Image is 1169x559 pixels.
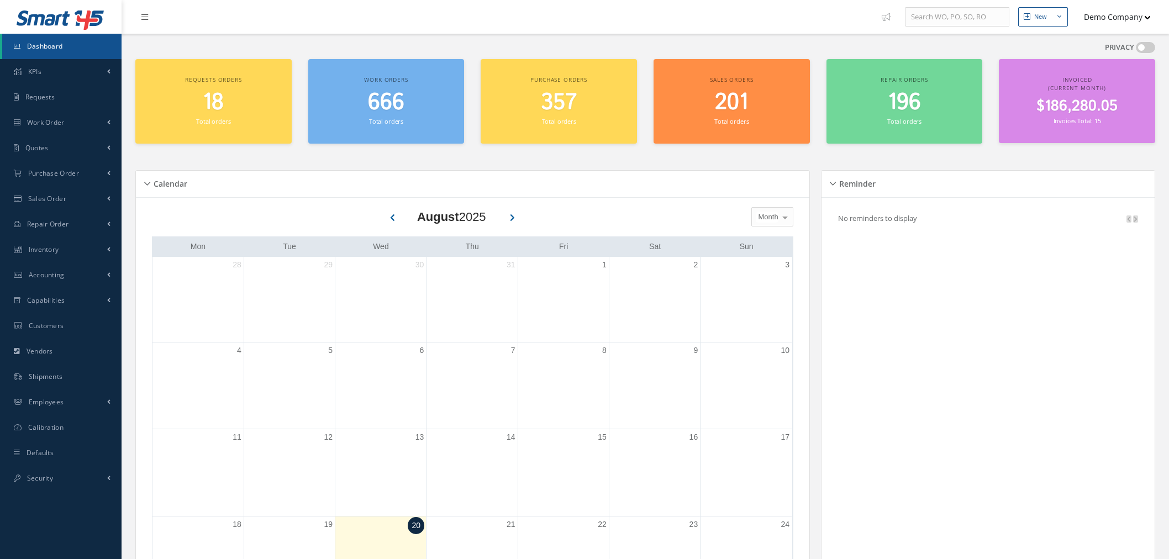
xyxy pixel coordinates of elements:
[135,59,292,144] a: Requests orders 18 Total orders
[322,257,335,273] a: July 29, 2025
[596,516,609,532] a: August 22, 2025
[701,342,792,429] td: August 10, 2025
[609,429,700,516] td: August 16, 2025
[600,257,609,273] a: August 1, 2025
[778,342,792,358] a: August 10, 2025
[1036,96,1118,117] span: $186,280.05
[29,270,65,279] span: Accounting
[609,342,700,429] td: August 9, 2025
[335,342,426,429] td: August 6, 2025
[408,517,424,534] a: August 20, 2025
[371,240,391,254] a: Wednesday
[235,342,244,358] a: August 4, 2025
[29,245,59,254] span: Inventory
[778,516,792,532] a: August 24, 2025
[28,168,79,178] span: Purchase Order
[29,372,63,381] span: Shipments
[701,257,792,342] td: August 3, 2025
[600,342,609,358] a: August 8, 2025
[27,473,53,483] span: Security
[1073,6,1151,28] button: Demo Company
[481,59,637,144] a: Purchase orders 357 Total orders
[27,118,65,127] span: Work Order
[710,76,753,83] span: Sales orders
[27,219,69,229] span: Repair Order
[596,429,609,445] a: August 15, 2025
[715,87,748,118] span: 201
[25,92,55,102] span: Requests
[1034,12,1047,22] div: New
[426,342,518,429] td: August 7, 2025
[542,117,576,125] small: Total orders
[826,59,983,144] a: Repair orders 196 Total orders
[28,67,41,76] span: KPIs
[150,176,187,189] h5: Calendar
[687,516,701,532] a: August 23, 2025
[1048,84,1106,92] span: (Current Month)
[888,87,921,118] span: 196
[426,257,518,342] td: July 31, 2025
[2,34,122,59] a: Dashboard
[1018,7,1068,27] button: New
[417,208,486,226] div: 2025
[1054,117,1101,125] small: Invoices Total: 15
[369,117,403,125] small: Total orders
[836,176,876,189] h5: Reminder
[25,143,49,152] span: Quotes
[518,429,609,516] td: August 15, 2025
[509,342,518,358] a: August 7, 2025
[27,41,63,51] span: Dashboard
[413,257,426,273] a: July 30, 2025
[518,342,609,429] td: August 8, 2025
[203,87,224,118] span: 18
[1062,76,1092,83] span: Invoiced
[322,429,335,445] a: August 12, 2025
[417,210,459,224] b: August
[557,240,570,254] a: Friday
[185,76,242,83] span: Requests orders
[905,7,1009,27] input: Search WO, PO, SO, RO
[687,429,701,445] a: August 16, 2025
[244,257,335,342] td: July 29, 2025
[152,429,244,516] td: August 11, 2025
[504,516,518,532] a: August 21, 2025
[609,257,700,342] td: August 2, 2025
[504,257,518,273] a: July 31, 2025
[29,397,64,407] span: Employees
[29,321,64,330] span: Customers
[738,240,756,254] a: Sunday
[368,87,404,118] span: 666
[518,257,609,342] td: August 1, 2025
[530,76,587,83] span: Purchase orders
[28,194,66,203] span: Sales Order
[756,212,778,223] span: Month
[335,429,426,516] td: August 13, 2025
[541,87,577,118] span: 357
[152,342,244,429] td: August 4, 2025
[418,342,426,358] a: August 6, 2025
[691,257,700,273] a: August 2, 2025
[778,429,792,445] a: August 17, 2025
[196,117,230,125] small: Total orders
[244,342,335,429] td: August 5, 2025
[999,59,1155,143] a: Invoiced (Current Month) $186,280.05 Invoices Total: 15
[28,423,64,432] span: Calibration
[691,342,700,358] a: August 9, 2025
[714,117,749,125] small: Total orders
[244,429,335,516] td: August 12, 2025
[504,429,518,445] a: August 14, 2025
[838,213,917,223] p: No reminders to display
[647,240,663,254] a: Saturday
[464,240,481,254] a: Thursday
[281,240,298,254] a: Tuesday
[152,257,244,342] td: July 28, 2025
[230,516,244,532] a: August 18, 2025
[335,257,426,342] td: July 30, 2025
[881,76,928,83] span: Repair orders
[783,257,792,273] a: August 3, 2025
[230,429,244,445] a: August 11, 2025
[1105,42,1134,53] label: PRIVACY
[27,346,53,356] span: Vendors
[364,76,408,83] span: Work orders
[326,342,335,358] a: August 5, 2025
